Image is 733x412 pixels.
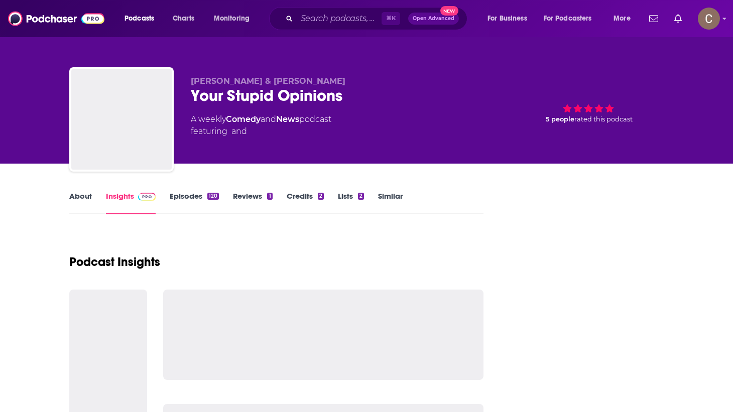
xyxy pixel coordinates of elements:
img: Podchaser Pro [138,193,156,201]
button: open menu [537,11,606,27]
button: Show profile menu [698,8,720,30]
span: 5 people [546,115,574,123]
a: Show notifications dropdown [645,10,662,27]
span: More [614,12,631,26]
div: 2 [318,193,324,200]
a: Show notifications dropdown [670,10,686,27]
div: 120 [207,193,219,200]
div: Search podcasts, credits, & more... [279,7,477,30]
span: [PERSON_NAME] & [PERSON_NAME] [191,76,345,86]
a: About [69,191,92,214]
button: open menu [117,11,167,27]
span: For Podcasters [544,12,592,26]
span: Monitoring [214,12,250,26]
span: Logged in as clay.bolton [698,8,720,30]
span: Charts [173,12,194,26]
input: Search podcasts, credits, & more... [297,11,382,27]
a: Reviews1 [233,191,272,214]
a: InsightsPodchaser Pro [106,191,156,214]
a: Charts [166,11,200,27]
div: 2 [358,193,364,200]
button: open menu [480,11,540,27]
button: open menu [207,11,263,27]
span: and [231,125,247,138]
div: 5 peoplerated this podcast [513,76,664,139]
img: User Profile [698,8,720,30]
span: featuring [191,125,331,138]
span: and [261,114,276,124]
a: Similar [378,191,403,214]
span: For Business [487,12,527,26]
span: Podcasts [125,12,154,26]
a: Episodes120 [170,191,219,214]
span: rated this podcast [574,115,633,123]
a: News [276,114,299,124]
span: ⌘ K [382,12,400,25]
div: 1 [267,193,272,200]
a: Lists2 [338,191,364,214]
div: A weekly podcast [191,113,331,138]
a: Credits2 [287,191,324,214]
span: New [440,6,458,16]
button: Open AdvancedNew [408,13,459,25]
button: open menu [606,11,643,27]
h1: Podcast Insights [69,254,160,269]
img: Podchaser - Follow, Share and Rate Podcasts [8,9,104,28]
span: Open Advanced [413,16,454,21]
a: Comedy [226,114,261,124]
